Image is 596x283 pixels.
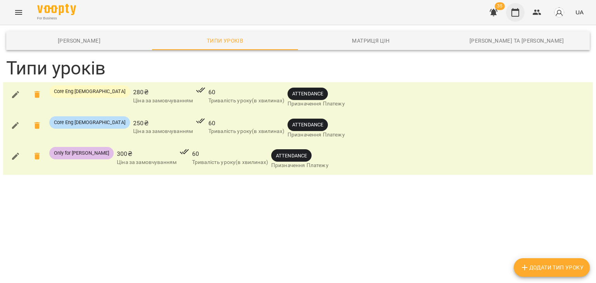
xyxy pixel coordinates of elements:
button: Menu [9,3,28,22]
span: 60 [192,149,268,159]
img: Voopty Logo [37,4,76,15]
span: 250 ₴ [133,119,193,128]
span: Core Eng [DEMOGRAPHIC_DATA] [49,88,130,95]
span: 300 ₴ [117,149,177,159]
span: Core Eng [DEMOGRAPHIC_DATA] [49,119,130,126]
p: Призначення Платежу [288,100,345,108]
span: Матриця цін [303,36,439,45]
span: ATTENDANCE [288,121,328,128]
span: [PERSON_NAME] [11,36,147,45]
span: 60 [208,119,284,128]
p: Тривалість уроку(в хвилинах) [192,159,268,166]
span: [PERSON_NAME] та [PERSON_NAME] [449,36,585,45]
span: ATTENDANCE [271,152,312,159]
span: UA [575,8,584,16]
p: Призначення Платежу [271,162,329,169]
span: Ви впевнені що хочите видалити Only for Sonya? [28,147,47,166]
span: Ви впевнені що хочите видалити Core Eng 7-15 y.o? [28,116,47,135]
span: ATTENDANCE [288,90,328,97]
p: Ціна за замовчуванням [133,128,193,135]
span: Only for [PERSON_NAME] [49,150,114,157]
span: Типи уроків [157,36,293,45]
p: Призначення Платежу [288,131,345,139]
span: 35 [495,2,505,10]
span: 280 ₴ [133,88,193,97]
span: For Business [37,16,76,21]
p: Тривалість уроку(в хвилинах) [208,128,284,135]
span: Ви впевнені що хочите видалити Core Eng 16+ y.o? [28,85,47,104]
button: UA [572,5,587,19]
p: Ціна за замовчуванням [133,97,193,105]
span: 60 [208,88,284,97]
img: avatar_s.png [554,7,565,18]
h3: Типи уроків [6,58,590,79]
p: Тривалість уроку(в хвилинах) [208,97,284,105]
p: Ціна за замовчуванням [117,159,177,166]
